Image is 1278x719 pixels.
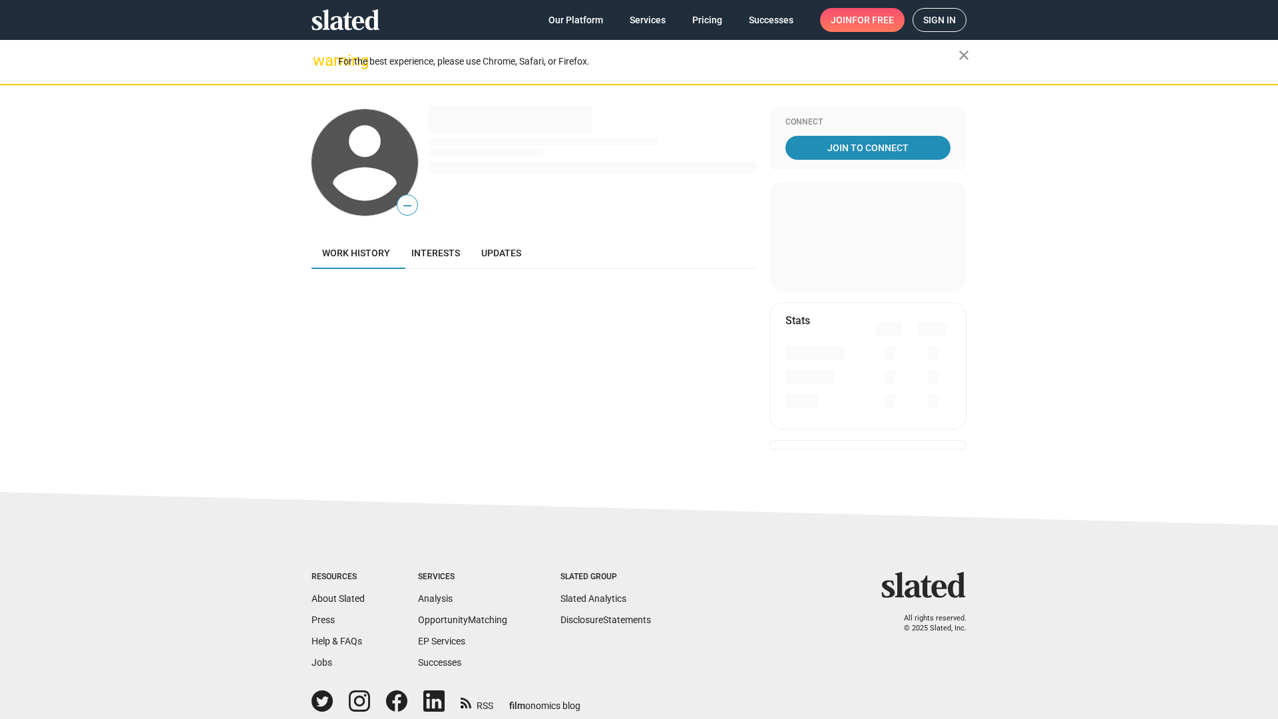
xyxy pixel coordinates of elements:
a: Join To Connect [785,136,951,160]
span: Pricing [692,8,722,32]
span: Interests [411,248,460,258]
mat-card-title: Stats [785,314,810,328]
span: Successes [749,8,793,32]
a: Slated Analytics [560,593,626,604]
span: Work history [322,248,390,258]
a: Updates [471,237,532,269]
a: About Slated [312,593,365,604]
span: Updates [481,248,521,258]
a: Press [312,614,335,625]
a: Successes [738,8,804,32]
a: Pricing [682,8,733,32]
div: Connect [785,117,951,128]
a: Analysis [418,593,453,604]
span: — [397,197,417,214]
span: Our Platform [548,8,603,32]
a: Jobs [312,657,332,668]
mat-icon: warning [313,53,329,69]
a: Joinfor free [820,8,905,32]
a: Work history [312,237,401,269]
div: Slated Group [560,572,651,583]
p: All rights reserved. © 2025 Slated, Inc. [890,614,966,633]
span: Join To Connect [788,136,948,160]
a: filmonomics blog [509,689,580,712]
a: Successes [418,657,461,668]
a: DisclosureStatements [560,614,651,625]
span: film [509,700,525,711]
a: Sign in [913,8,966,32]
a: Our Platform [538,8,614,32]
a: Help & FAQs [312,636,362,646]
span: Services [630,8,666,32]
a: RSS [461,692,493,712]
span: Sign in [923,9,956,31]
div: For the best experience, please use Chrome, Safari, or Firefox. [338,53,958,71]
a: Services [619,8,676,32]
span: Join [831,8,894,32]
div: Resources [312,572,365,583]
div: Services [418,572,507,583]
a: EP Services [418,636,465,646]
a: OpportunityMatching [418,614,507,625]
span: for free [852,8,894,32]
mat-icon: close [956,47,972,63]
a: Interests [401,237,471,269]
